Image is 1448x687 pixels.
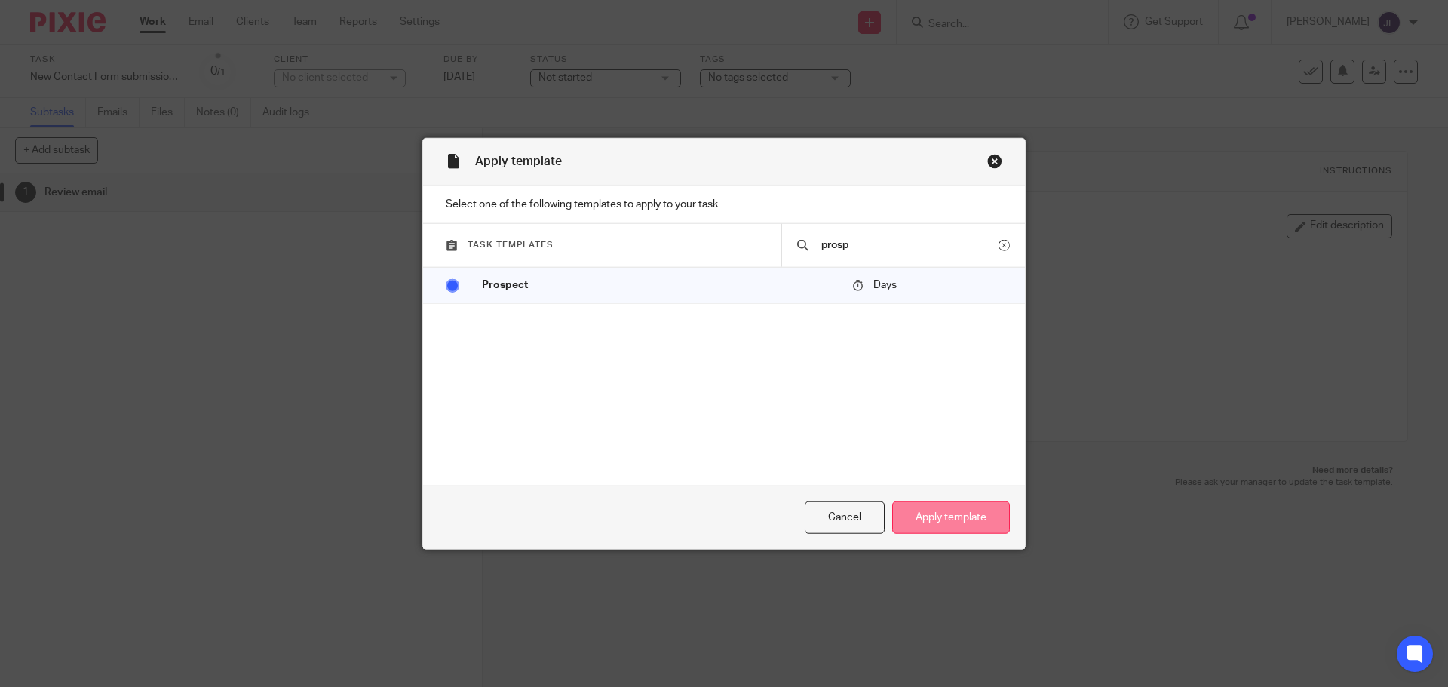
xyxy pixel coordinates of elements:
[475,155,562,167] span: Apply template
[892,501,1010,534] button: Apply template
[820,237,999,253] input: Search...
[423,186,1025,224] p: Select one of the following templates to apply to your task
[482,278,837,293] p: Prospect
[805,501,885,534] button: Cancel
[873,280,897,290] span: Days
[468,241,554,249] span: Task templates
[987,153,1002,168] div: Close this dialog window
